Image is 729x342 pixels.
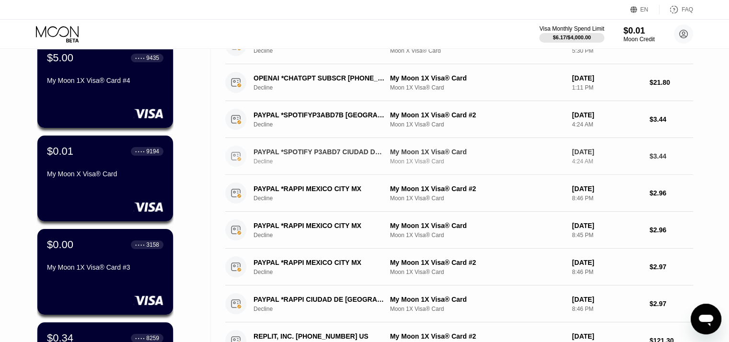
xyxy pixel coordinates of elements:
[572,74,642,82] div: [DATE]
[254,332,385,340] div: REPLIT, INC. [PHONE_NUMBER] US
[146,241,159,248] div: 3158
[682,6,693,13] div: FAQ
[135,337,145,340] div: ● ● ● ●
[390,158,565,165] div: Moon 1X Visa® Card
[649,79,693,86] div: $21.80
[572,222,642,229] div: [DATE]
[225,101,693,138] div: PAYPAL *SPOTIFYP3ABD7B [GEOGRAPHIC_DATA] MXDeclineMy Moon 1X Visa® Card #2Moon 1X Visa® Card[DATE...
[37,136,173,221] div: $0.01● ● ● ●9194My Moon X Visa® Card
[572,158,642,165] div: 4:24 AM
[539,25,604,43] div: Visa Monthly Spend Limit$6.17/$4,000.00
[390,74,565,82] div: My Moon 1X Visa® Card
[649,300,693,308] div: $2.97
[225,212,693,249] div: PAYPAL *RAPPI MEXICO CITY MXDeclineMy Moon 1X Visa® CardMoon 1X Visa® Card[DATE]8:45 PM$2.96
[630,5,660,14] div: EN
[691,304,721,334] iframe: Button to launch messaging window
[390,148,565,156] div: My Moon 1X Visa® Card
[146,148,159,155] div: 9194
[254,148,385,156] div: PAYPAL *SPOTIFY P3ABD7 CIUDAD DE [GEOGRAPHIC_DATA]
[572,111,642,119] div: [DATE]
[254,74,385,82] div: OPENAI *CHATGPT SUBSCR [PHONE_NUMBER] US
[390,306,565,312] div: Moon 1X Visa® Card
[254,158,395,165] div: Decline
[539,25,604,32] div: Visa Monthly Spend Limit
[146,335,159,342] div: 8259
[572,306,642,312] div: 8:46 PM
[624,26,655,36] div: $0.01
[572,84,642,91] div: 1:11 PM
[254,121,395,128] div: Decline
[390,195,565,202] div: Moon 1X Visa® Card
[146,55,159,61] div: 9435
[135,243,145,246] div: ● ● ● ●
[649,226,693,234] div: $2.96
[649,263,693,271] div: $2.97
[624,26,655,43] div: $0.01Moon Credit
[225,249,693,285] div: PAYPAL *RAPPI MEXICO CITY MXDeclineMy Moon 1X Visa® Card #2Moon 1X Visa® Card[DATE]8:46 PM$2.97
[390,222,565,229] div: My Moon 1X Visa® Card
[254,222,385,229] div: PAYPAL *RAPPI MEXICO CITY MX
[47,52,73,64] div: $5.00
[390,232,565,239] div: Moon 1X Visa® Card
[47,145,73,158] div: $0.01
[640,6,648,13] div: EN
[254,269,395,275] div: Decline
[254,232,395,239] div: Decline
[37,229,173,315] div: $0.00● ● ● ●3158My Moon 1X Visa® Card #3
[225,285,693,322] div: PAYPAL *RAPPI CIUDAD DE [GEOGRAPHIC_DATA]DeclineMy Moon 1X Visa® CardMoon 1X Visa® Card[DATE]8:46...
[553,34,591,40] div: $6.17 / $4,000.00
[660,5,693,14] div: FAQ
[390,111,565,119] div: My Moon 1X Visa® Card #2
[390,84,565,91] div: Moon 1X Visa® Card
[572,269,642,275] div: 8:46 PM
[254,111,385,119] div: PAYPAL *SPOTIFYP3ABD7B [GEOGRAPHIC_DATA] MX
[254,47,395,54] div: Decline
[254,296,385,303] div: PAYPAL *RAPPI CIUDAD DE [GEOGRAPHIC_DATA]
[390,121,565,128] div: Moon 1X Visa® Card
[254,195,395,202] div: Decline
[390,296,565,303] div: My Moon 1X Visa® Card
[624,36,655,43] div: Moon Credit
[47,263,163,271] div: My Moon 1X Visa® Card #3
[390,185,565,193] div: My Moon 1X Visa® Card #2
[390,259,565,266] div: My Moon 1X Visa® Card #2
[572,232,642,239] div: 8:45 PM
[649,152,693,160] div: $3.44
[47,239,73,251] div: $0.00
[47,77,163,84] div: My Moon 1X Visa® Card #4
[390,47,565,54] div: Moon X Visa® Card
[649,189,693,197] div: $2.96
[572,148,642,156] div: [DATE]
[572,195,642,202] div: 8:46 PM
[254,306,395,312] div: Decline
[225,138,693,175] div: PAYPAL *SPOTIFY P3ABD7 CIUDAD DE [GEOGRAPHIC_DATA]DeclineMy Moon 1X Visa® CardMoon 1X Visa® Card[...
[225,175,693,212] div: PAYPAL *RAPPI MEXICO CITY MXDeclineMy Moon 1X Visa® Card #2Moon 1X Visa® Card[DATE]8:46 PM$2.96
[649,115,693,123] div: $3.44
[572,259,642,266] div: [DATE]
[135,57,145,59] div: ● ● ● ●
[254,185,385,193] div: PAYPAL *RAPPI MEXICO CITY MX
[225,64,693,101] div: OPENAI *CHATGPT SUBSCR [PHONE_NUMBER] USDeclineMy Moon 1X Visa® CardMoon 1X Visa® Card[DATE]1:11 ...
[135,150,145,153] div: ● ● ● ●
[254,259,385,266] div: PAYPAL *RAPPI MEXICO CITY MX
[254,84,395,91] div: Decline
[47,170,163,178] div: My Moon X Visa® Card
[37,42,173,128] div: $5.00● ● ● ●9435My Moon 1X Visa® Card #4
[572,185,642,193] div: [DATE]
[390,332,565,340] div: My Moon 1X Visa® Card #2
[572,121,642,128] div: 4:24 AM
[390,269,565,275] div: Moon 1X Visa® Card
[572,332,642,340] div: [DATE]
[572,296,642,303] div: [DATE]
[572,47,642,54] div: 5:30 PM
